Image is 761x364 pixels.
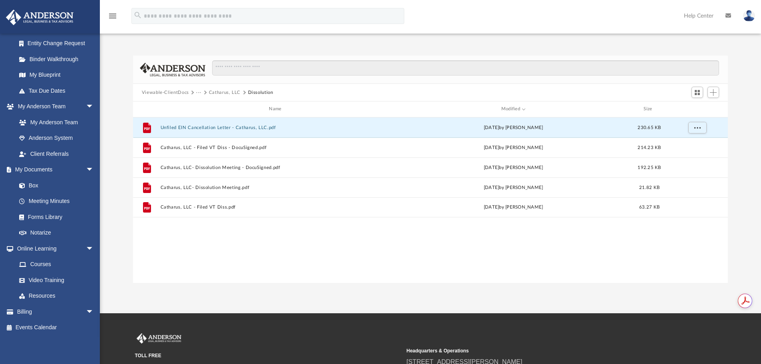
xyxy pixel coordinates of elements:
a: Events Calendar [6,320,106,336]
span: arrow_drop_down [86,241,102,257]
button: Catharus, LLC- Dissolution Meeting.pdf [160,185,393,190]
a: Binder Walkthrough [11,51,106,67]
a: menu [108,15,117,21]
button: Switch to Grid View [691,87,703,98]
div: id [137,105,157,113]
a: My Blueprint [11,67,102,83]
div: [DATE] by [PERSON_NAME] [397,164,630,171]
div: Size [633,105,665,113]
input: Search files and folders [212,60,719,76]
div: [DATE] by [PERSON_NAME] [397,184,630,191]
span: arrow_drop_down [86,162,102,178]
button: ··· [196,89,201,96]
div: grid [133,117,728,283]
a: Anderson System [11,130,102,146]
a: Billingarrow_drop_down [6,304,106,320]
div: [DATE] by [PERSON_NAME] [397,144,630,151]
button: Unfiled EIN Cancellation Letter - Catharus, LLC.pdf [160,125,393,130]
a: Client Referrals [11,146,102,162]
i: menu [108,11,117,21]
span: 214.23 KB [638,145,661,149]
a: Courses [11,257,102,273]
button: Dissolution [248,89,273,96]
button: Add [707,87,719,98]
a: My Documentsarrow_drop_down [6,162,102,178]
a: Online Learningarrow_drop_down [6,241,102,257]
i: search [133,11,142,20]
div: id [669,105,725,113]
button: Catharus, LLC- Dissolution Meeting - DocuSigned.pdf [160,165,393,170]
img: User Pic [743,10,755,22]
a: My Anderson Teamarrow_drop_down [6,99,102,115]
div: [DATE] by [PERSON_NAME] [397,124,630,131]
a: Entity Change Request [11,36,106,52]
button: Catharus, LLC - Filed VT Diss.pdf [160,205,393,210]
button: Catharus, LLC [209,89,240,96]
div: [DATE] by [PERSON_NAME] [397,204,630,211]
button: Catharus, LLC - Filed VT Diss - DocuSigned.pdf [160,145,393,150]
button: More options [688,121,706,133]
a: My Anderson Team [11,114,98,130]
a: Resources [11,288,102,304]
a: Tax Due Dates [11,83,106,99]
span: 63.27 KB [639,205,660,209]
span: arrow_drop_down [86,99,102,115]
span: 192.25 KB [638,165,661,169]
a: Notarize [11,225,102,241]
a: Forms Library [11,209,98,225]
a: Box [11,177,98,193]
div: Modified [397,105,630,113]
span: 230.65 KB [638,125,661,129]
div: Name [160,105,393,113]
a: Video Training [11,272,98,288]
a: Meeting Minutes [11,193,102,209]
span: 21.82 KB [639,185,660,189]
button: Viewable-ClientDocs [142,89,189,96]
span: arrow_drop_down [86,304,102,320]
img: Anderson Advisors Platinum Portal [135,333,183,344]
small: Headquarters & Operations [407,347,673,354]
small: TOLL FREE [135,352,401,359]
img: Anderson Advisors Platinum Portal [4,10,76,25]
